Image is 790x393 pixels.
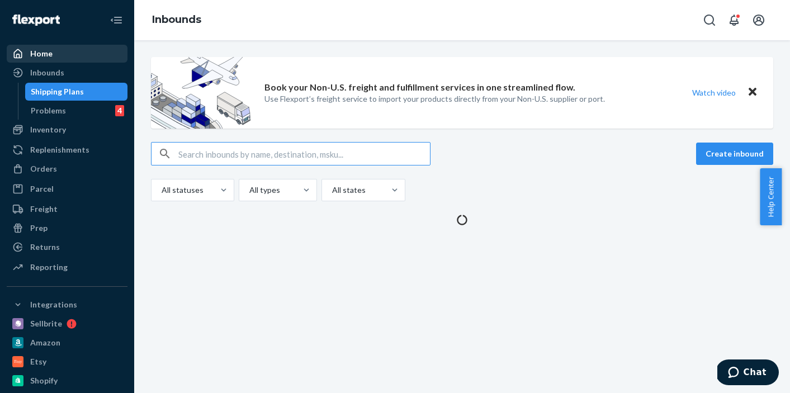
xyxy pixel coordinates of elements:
[748,9,770,31] button: Open account menu
[30,262,68,273] div: Reporting
[248,184,249,196] input: All types
[7,45,127,63] a: Home
[30,144,89,155] div: Replenishments
[685,84,743,101] button: Watch video
[143,4,210,36] ol: breadcrumbs
[7,180,127,198] a: Parcel
[30,163,57,174] div: Orders
[12,15,60,26] img: Flexport logo
[31,86,84,97] div: Shipping Plans
[331,184,332,196] input: All states
[717,359,779,387] iframe: Opens a widget where you can chat to one of our agents
[7,121,127,139] a: Inventory
[264,81,575,94] p: Book your Non-U.S. freight and fulfillment services in one streamlined flow.
[178,143,430,165] input: Search inbounds by name, destination, msku...
[30,242,60,253] div: Returns
[31,105,66,116] div: Problems
[7,372,127,390] a: Shopify
[7,160,127,178] a: Orders
[7,219,127,237] a: Prep
[264,93,605,105] p: Use Flexport’s freight service to import your products directly from your Non-U.S. supplier or port.
[7,64,127,82] a: Inbounds
[30,203,58,215] div: Freight
[696,143,773,165] button: Create inbound
[7,141,127,159] a: Replenishments
[30,375,58,386] div: Shopify
[30,183,54,195] div: Parcel
[30,356,46,367] div: Etsy
[7,200,127,218] a: Freight
[30,48,53,59] div: Home
[7,353,127,371] a: Etsy
[160,184,162,196] input: All statuses
[25,83,128,101] a: Shipping Plans
[30,222,48,234] div: Prep
[7,334,127,352] a: Amazon
[30,67,64,78] div: Inbounds
[30,318,62,329] div: Sellbrite
[30,337,60,348] div: Amazon
[7,296,127,314] button: Integrations
[115,105,124,116] div: 4
[7,258,127,276] a: Reporting
[30,299,77,310] div: Integrations
[30,124,66,135] div: Inventory
[7,315,127,333] a: Sellbrite
[25,102,128,120] a: Problems4
[7,238,127,256] a: Returns
[760,168,782,225] button: Help Center
[105,9,127,31] button: Close Navigation
[745,84,760,101] button: Close
[152,13,201,26] a: Inbounds
[723,9,745,31] button: Open notifications
[698,9,721,31] button: Open Search Box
